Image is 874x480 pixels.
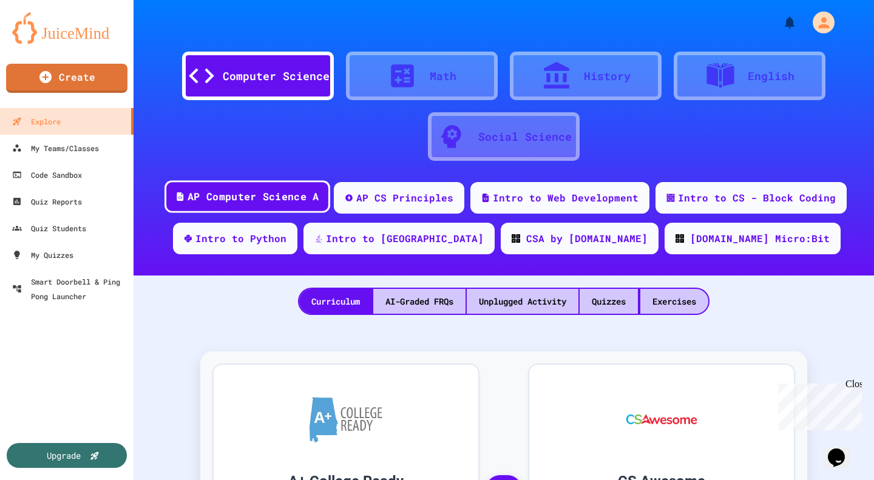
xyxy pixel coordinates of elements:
div: Intro to Web Development [493,191,639,205]
img: CODE_logo_RGB.png [676,234,684,243]
div: Chat with us now!Close [5,5,84,77]
div: Smart Doorbell & Ping Pong Launcher [12,274,129,303]
div: My Account [800,8,838,36]
img: A+ College Ready [310,397,382,442]
div: Quiz Reports [12,194,82,209]
iframe: chat widget [773,379,862,430]
div: Exercises [640,289,708,314]
div: [DOMAIN_NAME] Micro:Bit [690,231,830,246]
div: Unplugged Activity [467,289,578,314]
div: CSA by [DOMAIN_NAME] [526,231,648,246]
div: Intro to CS - Block Coding [678,191,836,205]
div: My Teams/Classes [12,141,99,155]
img: CODE_logo_RGB.png [512,234,520,243]
div: Upgrade [47,449,81,462]
div: Curriculum [299,289,372,314]
div: Social Science [478,129,572,145]
div: Computer Science [223,68,330,84]
div: My Notifications [760,12,800,33]
iframe: chat widget [823,431,862,468]
div: My Quizzes [12,248,73,262]
div: English [748,68,794,84]
div: Explore [12,114,61,129]
div: Intro to Python [195,231,286,246]
div: Math [430,68,456,84]
img: CS Awesome [614,383,710,456]
div: Quiz Students [12,221,86,235]
div: Intro to [GEOGRAPHIC_DATA] [326,231,484,246]
div: AP Computer Science A [188,189,319,205]
div: AI-Graded FRQs [373,289,466,314]
div: Code Sandbox [12,167,82,182]
div: AP CS Principles [356,191,453,205]
a: Create [6,64,127,93]
div: History [584,68,631,84]
div: Quizzes [580,289,638,314]
img: logo-orange.svg [12,12,121,44]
